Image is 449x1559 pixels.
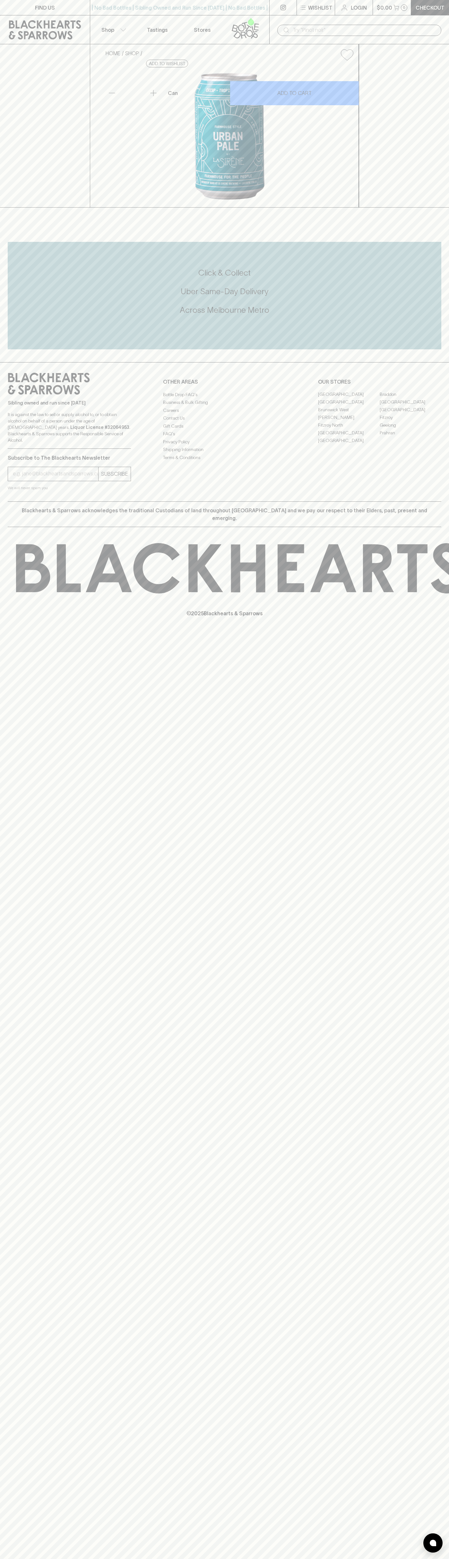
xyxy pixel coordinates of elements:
[293,25,436,35] input: Try "Pinot noir"
[8,411,131,443] p: It is against the law to sell or supply alcohol to, or to obtain alcohol on behalf of a person un...
[8,305,441,315] h5: Across Melbourne Metro
[35,4,55,12] p: FIND US
[106,50,120,56] a: HOME
[101,470,128,478] p: SUBSCRIBE
[318,406,380,414] a: Brunswick West
[277,89,312,97] p: ADD TO CART
[163,430,286,438] a: FAQ's
[377,4,392,12] p: $0.00
[70,425,129,430] strong: Liquor License #32064953
[338,47,356,63] button: Add to wishlist
[13,469,98,479] input: e.g. jane@blackheartsandsparrows.com.au
[168,89,178,97] p: Can
[165,87,230,99] div: Can
[163,414,286,422] a: Contact Us
[380,391,441,398] a: Braddon
[163,399,286,406] a: Business & Bulk Gifting
[430,1540,436,1546] img: bubble-icon
[230,81,359,105] button: ADD TO CART
[308,4,332,12] p: Wishlist
[318,378,441,386] p: OUR STORES
[101,26,114,34] p: Shop
[351,4,367,12] p: Login
[318,398,380,406] a: [GEOGRAPHIC_DATA]
[8,400,131,406] p: Sibling owned and run since [DATE]
[194,26,211,34] p: Stores
[380,422,441,429] a: Geelong
[147,26,168,34] p: Tastings
[318,391,380,398] a: [GEOGRAPHIC_DATA]
[146,60,188,67] button: Add to wishlist
[135,15,180,44] a: Tastings
[403,6,405,9] p: 0
[8,242,441,349] div: Call to action block
[163,422,286,430] a: Gift Cards
[99,467,131,481] button: SUBSCRIBE
[163,454,286,461] a: Terms & Conditions
[380,429,441,437] a: Prahran
[180,15,225,44] a: Stores
[380,406,441,414] a: [GEOGRAPHIC_DATA]
[100,66,358,207] img: 39064.png
[8,286,441,297] h5: Uber Same-Day Delivery
[13,507,436,522] p: Blackhearts & Sparrows acknowledges the traditional Custodians of land throughout [GEOGRAPHIC_DAT...
[380,414,441,422] a: Fitzroy
[163,438,286,446] a: Privacy Policy
[318,414,380,422] a: [PERSON_NAME]
[8,454,131,462] p: Subscribe to The Blackhearts Newsletter
[163,378,286,386] p: OTHER AREAS
[318,429,380,437] a: [GEOGRAPHIC_DATA]
[163,446,286,454] a: Shipping Information
[380,398,441,406] a: [GEOGRAPHIC_DATA]
[416,4,445,12] p: Checkout
[318,437,380,445] a: [GEOGRAPHIC_DATA]
[8,485,131,491] p: We will never spam you
[125,50,139,56] a: SHOP
[163,391,286,398] a: Bottle Drop FAQ's
[8,268,441,278] h5: Click & Collect
[90,15,135,44] button: Shop
[163,406,286,414] a: Careers
[318,422,380,429] a: Fitzroy North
